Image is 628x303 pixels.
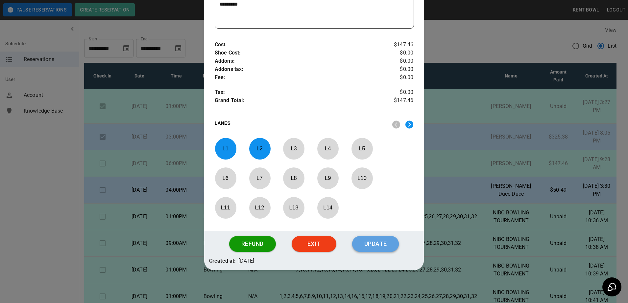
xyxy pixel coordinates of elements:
[380,57,414,65] p: $0.00
[215,65,380,74] p: Addons tax :
[249,170,271,186] p: L 7
[317,170,339,186] p: L 9
[317,141,339,156] p: L 4
[215,120,387,129] p: LANES
[352,236,399,252] button: Update
[215,170,236,186] p: L 6
[292,236,336,252] button: Exit
[380,41,414,49] p: $147.46
[215,49,380,57] p: Shoe Cost :
[215,88,380,97] p: Tax :
[215,141,236,156] p: L 1
[351,170,373,186] p: L 10
[215,41,380,49] p: Cost :
[380,49,414,57] p: $0.00
[380,74,414,82] p: $0.00
[215,97,380,106] p: Grand Total :
[238,257,254,265] p: [DATE]
[380,97,414,106] p: $147.46
[209,257,236,265] p: Created at:
[249,200,271,215] p: L 12
[380,65,414,74] p: $0.00
[215,200,236,215] p: L 11
[215,57,380,65] p: Addons :
[283,200,304,215] p: L 13
[215,74,380,82] p: Fee :
[405,120,413,129] img: right.svg
[283,170,304,186] p: L 8
[283,141,304,156] p: L 3
[380,88,414,97] p: $0.00
[249,141,271,156] p: L 2
[392,120,400,129] img: nav_left.svg
[317,200,339,215] p: L 14
[351,141,373,156] p: L 5
[229,236,276,252] button: Refund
